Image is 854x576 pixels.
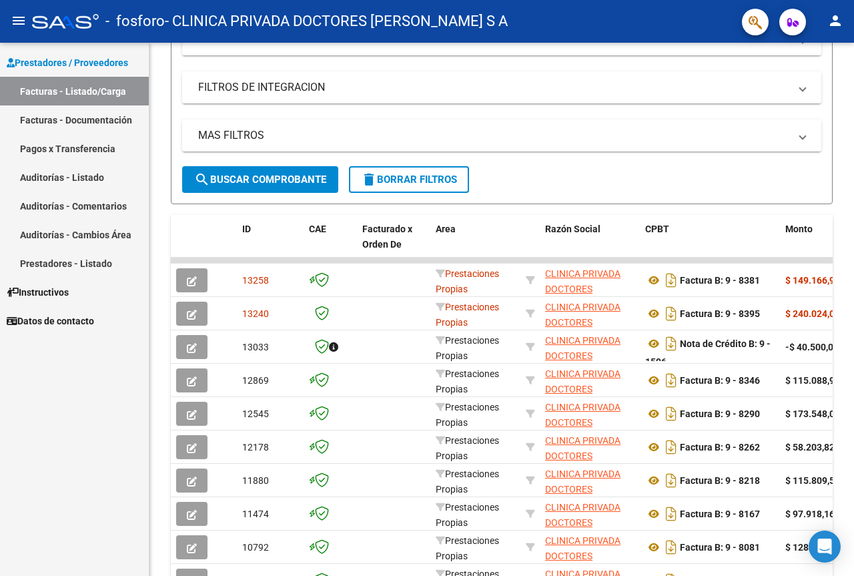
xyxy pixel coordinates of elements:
[680,542,760,553] strong: Factura B: 9 - 8081
[242,442,269,453] span: 12178
[545,435,632,477] span: CLINICA PRIVADA DOCTORES [PERSON_NAME] S A
[198,128,789,143] mat-panel-title: MAS FILTROS
[182,166,338,193] button: Buscar Comprobante
[242,342,269,352] span: 13033
[436,335,499,361] span: Prestaciones Propias
[436,302,499,328] span: Prestaciones Propias
[357,215,430,274] datatable-header-cell: Facturado x Orden De
[430,215,520,274] datatable-header-cell: Area
[194,172,210,188] mat-icon: search
[361,174,457,186] span: Borrar Filtros
[436,402,499,428] span: Prestaciones Propias
[436,368,499,394] span: Prestaciones Propias
[11,13,27,29] mat-icon: menu
[545,533,634,561] div: 30581835376
[663,537,680,558] i: Descargar documento
[785,475,840,486] strong: $ 115.809,51
[663,503,680,525] i: Descargar documento
[545,368,632,410] span: CLINICA PRIVADA DOCTORES [PERSON_NAME] S A
[165,7,508,36] span: - CLINICA PRIVADA DOCTORES [PERSON_NAME] S A
[436,502,499,528] span: Prestaciones Propias
[545,302,632,343] span: CLINICA PRIVADA DOCTORES [PERSON_NAME] S A
[436,469,499,495] span: Prestaciones Propias
[545,268,632,310] span: CLINICA PRIVADA DOCTORES [PERSON_NAME] S A
[545,500,634,528] div: 30581835376
[680,275,760,286] strong: Factura B: 9 - 8381
[785,342,839,352] strong: -$ 40.500,00
[785,375,840,386] strong: $ 115.088,90
[436,224,456,234] span: Area
[680,408,760,419] strong: Factura B: 9 - 8290
[785,442,835,453] strong: $ 58.203,82
[785,308,840,319] strong: $ 240.024,05
[645,338,771,367] strong: Nota de Crédito B: 9 - 1596
[680,308,760,319] strong: Factura B: 9 - 8395
[242,308,269,319] span: 13240
[361,172,377,188] mat-icon: delete
[680,375,760,386] strong: Factura B: 9 - 8346
[436,268,499,294] span: Prestaciones Propias
[663,437,680,458] i: Descargar documento
[785,542,840,553] strong: $ 128.610,43
[785,275,840,286] strong: $ 149.166,92
[242,275,269,286] span: 13258
[785,509,835,519] strong: $ 97.918,16
[182,119,821,152] mat-expansion-panel-header: MAS FILTROS
[242,509,269,519] span: 11474
[436,435,499,461] span: Prestaciones Propias
[545,224,600,234] span: Razón Social
[545,502,632,543] span: CLINICA PRIVADA DOCTORES [PERSON_NAME] S A
[349,166,469,193] button: Borrar Filtros
[436,535,499,561] span: Prestaciones Propias
[7,314,94,328] span: Datos de contacto
[680,509,760,519] strong: Factura B: 9 - 8167
[540,215,640,274] datatable-header-cell: Razón Social
[545,469,632,510] span: CLINICA PRIVADA DOCTORES [PERSON_NAME] S A
[645,224,669,234] span: CPBT
[242,408,269,419] span: 12545
[182,71,821,103] mat-expansion-panel-header: FILTROS DE INTEGRACION
[242,375,269,386] span: 12869
[545,335,632,376] span: CLINICA PRIVADA DOCTORES [PERSON_NAME] S A
[545,266,634,294] div: 30581835376
[194,174,326,186] span: Buscar Comprobante
[545,400,634,428] div: 30581835376
[242,542,269,553] span: 10792
[237,215,304,274] datatable-header-cell: ID
[680,442,760,453] strong: Factura B: 9 - 8262
[362,224,412,250] span: Facturado x Orden De
[545,402,632,443] span: CLINICA PRIVADA DOCTORES [PERSON_NAME] S A
[785,224,813,234] span: Monto
[242,224,251,234] span: ID
[680,475,760,486] strong: Factura B: 9 - 8218
[198,80,789,95] mat-panel-title: FILTROS DE INTEGRACION
[545,467,634,495] div: 30581835376
[304,215,357,274] datatable-header-cell: CAE
[309,224,326,234] span: CAE
[663,470,680,491] i: Descargar documento
[663,270,680,291] i: Descargar documento
[663,370,680,391] i: Descargar documento
[545,433,634,461] div: 30581835376
[827,13,843,29] mat-icon: person
[105,7,165,36] span: - fosforo
[809,531,841,563] div: Open Intercom Messenger
[242,475,269,486] span: 11880
[640,215,780,274] datatable-header-cell: CPBT
[785,408,840,419] strong: $ 173.548,03
[545,366,634,394] div: 30581835376
[663,403,680,424] i: Descargar documento
[663,333,680,354] i: Descargar documento
[545,333,634,361] div: 30581835376
[7,285,69,300] span: Instructivos
[545,300,634,328] div: 30581835376
[663,303,680,324] i: Descargar documento
[7,55,128,70] span: Prestadores / Proveedores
